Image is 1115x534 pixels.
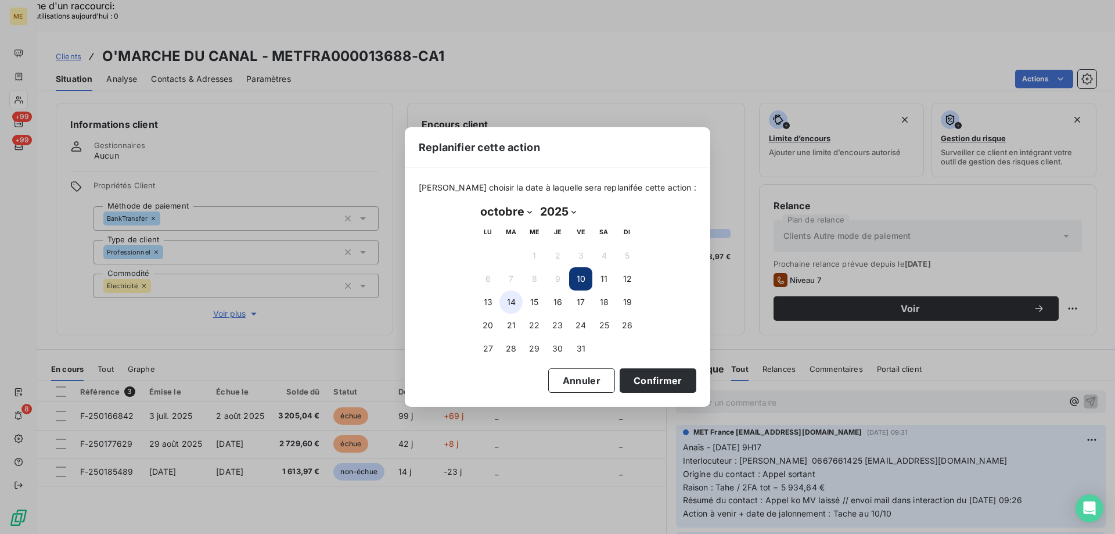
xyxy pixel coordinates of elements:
[620,368,696,393] button: Confirmer
[546,221,569,244] th: jeudi
[592,291,616,314] button: 18
[592,314,616,337] button: 25
[419,182,696,193] span: [PERSON_NAME] choisir la date à laquelle sera replanifée cette action :
[546,337,569,360] button: 30
[616,314,639,337] button: 26
[523,267,546,291] button: 8
[616,244,639,267] button: 5
[419,139,540,155] span: Replanifier cette action
[523,291,546,314] button: 15
[548,368,615,393] button: Annuler
[546,314,569,337] button: 23
[546,291,569,314] button: 16
[523,244,546,267] button: 1
[476,291,499,314] button: 13
[592,244,616,267] button: 4
[546,267,569,291] button: 9
[616,291,639,314] button: 19
[499,221,523,244] th: mardi
[546,244,569,267] button: 2
[476,337,499,360] button: 27
[523,314,546,337] button: 22
[616,267,639,291] button: 12
[499,291,523,314] button: 14
[569,314,592,337] button: 24
[1076,494,1103,522] div: Open Intercom Messenger
[569,267,592,291] button: 10
[499,267,523,291] button: 7
[616,221,639,244] th: dimanche
[592,221,616,244] th: samedi
[523,337,546,360] button: 29
[499,337,523,360] button: 28
[569,337,592,360] button: 31
[499,314,523,337] button: 21
[569,244,592,267] button: 3
[476,314,499,337] button: 20
[523,221,546,244] th: mercredi
[569,291,592,314] button: 17
[476,221,499,244] th: lundi
[476,267,499,291] button: 6
[592,267,616,291] button: 11
[569,221,592,244] th: vendredi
